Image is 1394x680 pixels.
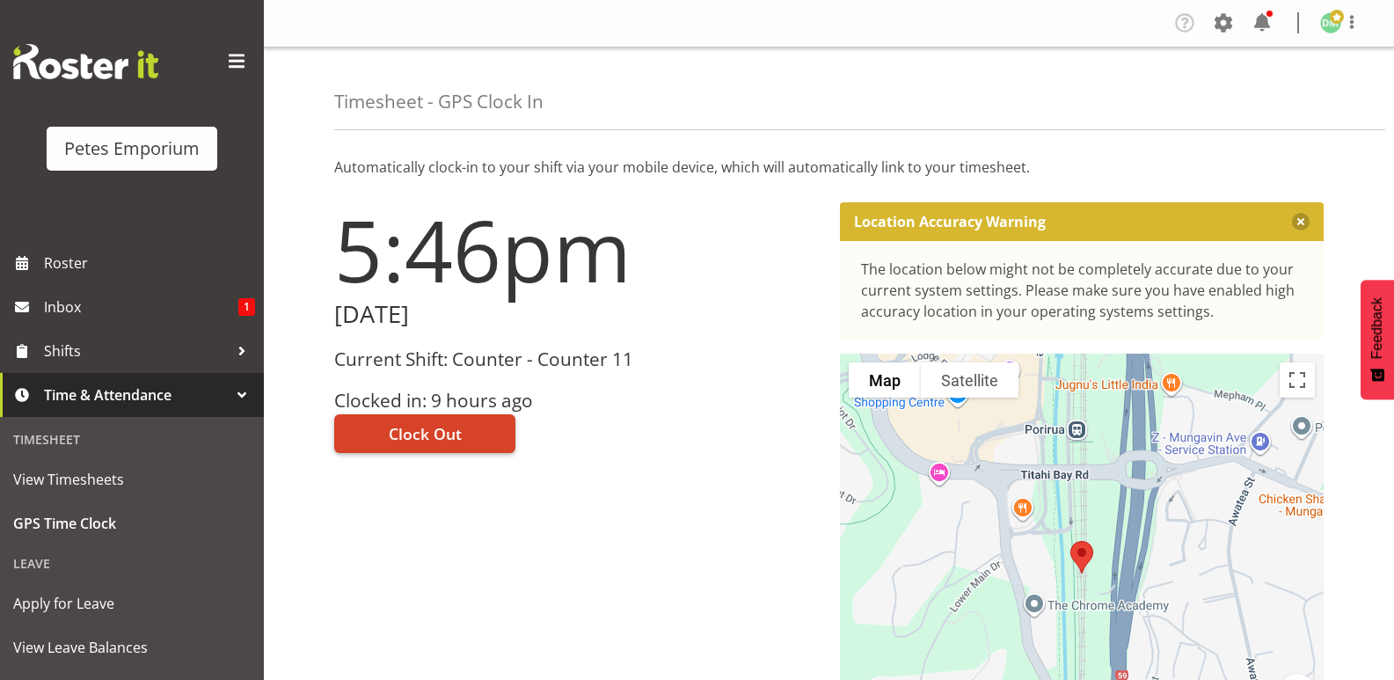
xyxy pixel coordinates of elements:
span: Shifts [44,338,229,364]
a: GPS Time Clock [4,501,259,545]
span: Inbox [44,294,238,320]
a: View Timesheets [4,457,259,501]
span: Feedback [1369,297,1385,359]
img: david-mcauley697.jpg [1320,12,1341,33]
button: Show satellite imagery [921,362,1018,398]
span: View Leave Balances [13,634,251,661]
button: Toggle fullscreen view [1280,362,1315,398]
div: Leave [4,545,259,581]
span: Roster [44,250,255,276]
h2: [DATE] [334,301,819,328]
h1: 5:46pm [334,202,819,297]
h3: Current Shift: Counter - Counter 11 [334,349,819,369]
span: Clock Out [389,422,462,445]
h3: Clocked in: 9 hours ago [334,391,819,411]
span: GPS Time Clock [13,510,251,537]
p: Automatically clock-in to your shift via your mobile device, which will automatically link to you... [334,157,1324,178]
img: Rosterit website logo [13,44,158,79]
span: View Timesheets [13,466,251,493]
button: Feedback - Show survey [1361,280,1394,399]
button: Close message [1292,213,1310,230]
div: Petes Emporium [64,135,200,162]
button: Show street map [849,362,921,398]
span: Time & Attendance [44,382,229,408]
button: Clock Out [334,414,515,453]
span: 1 [238,298,255,316]
a: View Leave Balances [4,625,259,669]
h4: Timesheet - GPS Clock In [334,91,544,112]
div: The location below might not be completely accurate due to your current system settings. Please m... [861,259,1303,322]
span: Apply for Leave [13,590,251,617]
p: Location Accuracy Warning [854,213,1046,230]
a: Apply for Leave [4,581,259,625]
div: Timesheet [4,421,259,457]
